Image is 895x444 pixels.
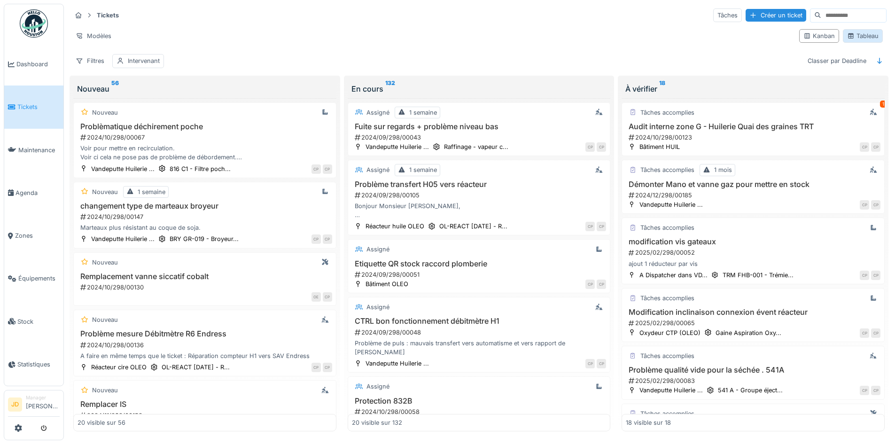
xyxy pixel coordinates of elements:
[366,142,429,151] div: Vandeputte Huilerie ...
[93,11,123,20] strong: Tickets
[354,191,607,200] div: 2024/09/298/00105
[628,133,880,142] div: 2024/10/298/00123
[77,83,333,94] div: Nouveau
[78,418,125,427] div: 20 visible sur 56
[354,270,607,279] div: 2024/09/298/00051
[17,102,60,111] span: Tickets
[352,180,607,189] h3: Problème transfert H05 vers réacteur
[640,294,694,303] div: Tâches accomplies
[78,223,332,232] div: Marteaux plus résistant au coque de soja.
[18,146,60,155] span: Maintenance
[597,280,606,289] div: CP
[311,363,321,372] div: CP
[311,164,321,174] div: CP
[625,83,881,94] div: À vérifier
[17,360,60,369] span: Statistiques
[17,317,60,326] span: Stock
[628,319,880,327] div: 2025/02/298/00065
[640,108,694,117] div: Tâches accomplies
[92,187,118,196] div: Nouveau
[366,359,429,368] div: Vandeputte Huilerie ...
[847,31,879,40] div: Tableau
[871,328,880,338] div: CP
[26,394,60,401] div: Manager
[597,359,606,368] div: CP
[92,108,118,117] div: Nouveau
[4,257,63,300] a: Équipements
[640,165,694,174] div: Tâches accomplies
[138,187,165,196] div: 1 semaine
[860,142,869,152] div: CP
[128,56,160,65] div: Intervenant
[8,394,60,417] a: JD Manager[PERSON_NAME]
[639,200,703,209] div: Vandeputte Huilerie ...
[4,86,63,128] a: Tickets
[639,142,680,151] div: Bâtiment HUIL
[860,271,869,280] div: CP
[111,83,119,94] sup: 56
[20,9,48,38] img: Badge_color-CXgf-gQk.svg
[4,43,63,86] a: Dashboard
[78,400,332,409] h3: Remplacer IS
[16,60,60,69] span: Dashboard
[352,418,402,427] div: 20 visible sur 132
[354,133,607,142] div: 2024/09/298/00043
[628,376,880,385] div: 2025/02/298/00083
[746,9,806,22] div: Créer un ticket
[639,386,703,395] div: Vandeputte Huilerie ...
[880,101,887,108] div: 1
[628,191,880,200] div: 2024/12/298/00185
[409,165,437,174] div: 1 semaine
[860,328,869,338] div: CP
[351,83,607,94] div: En cours
[366,245,389,254] div: Assigné
[91,164,155,173] div: Vandeputte Huilerie ...
[4,300,63,343] a: Stock
[626,259,880,268] div: ajout 1 réducteur par vis
[659,83,665,94] sup: 18
[597,142,606,152] div: CP
[352,259,607,268] h3: Etiquette QR stock raccord plomberie
[585,359,595,368] div: CP
[352,122,607,131] h3: Fuite sur regards + problème niveau bas
[871,271,880,280] div: CP
[323,363,332,372] div: CP
[16,188,60,197] span: Agenda
[366,108,389,117] div: Assigné
[860,386,869,395] div: CP
[78,272,332,281] h3: Remplacement vanne siccatif cobalt
[385,83,395,94] sup: 132
[79,212,332,221] div: 2024/10/298/00147
[78,122,332,131] h3: Problèmatique déchirement poche
[92,315,118,324] div: Nouveau
[91,363,147,372] div: Réacteur cire OLEO
[366,222,424,231] div: Réacteur huile OLEO
[639,271,708,280] div: A Dispatcher dans VD...
[8,397,22,412] li: JD
[311,292,321,302] div: OE
[170,164,231,173] div: 816 C1 - Filtre poch...
[626,418,671,427] div: 18 visible sur 18
[585,142,595,152] div: CP
[18,274,60,283] span: Équipements
[71,54,109,68] div: Filtres
[718,386,783,395] div: 541 A - Groupe éject...
[78,144,332,162] div: Voir pour mettre en recirculation. Voir ci cela ne pose pas de problème de débordement. Programma...
[871,386,880,395] div: CP
[78,329,332,338] h3: Problème mesure Débitmètre R6 Endress
[585,280,595,289] div: CP
[714,165,732,174] div: 1 mois
[628,248,880,257] div: 2025/02/298/00052
[409,108,437,117] div: 1 semaine
[585,222,595,231] div: CP
[162,363,230,372] div: OL-REACT [DATE] - R...
[71,29,116,43] div: Modèles
[713,8,742,22] div: Tâches
[323,234,332,244] div: CP
[79,133,332,142] div: 2024/10/298/00067
[723,271,794,280] div: TRM FHB-001 - Trémie...
[92,386,118,395] div: Nouveau
[4,171,63,214] a: Agenda
[79,341,332,350] div: 2024/10/298/00136
[4,214,63,257] a: Zones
